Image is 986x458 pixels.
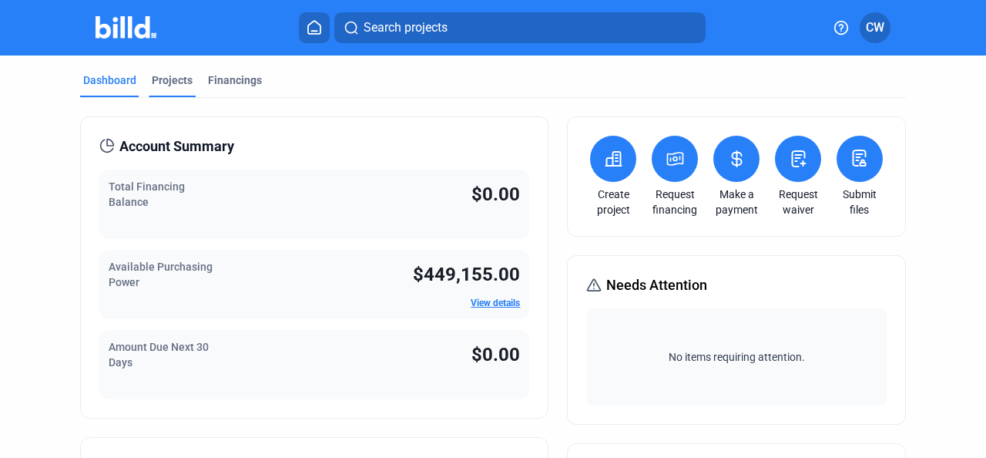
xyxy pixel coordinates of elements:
[413,264,520,285] span: $449,155.00
[471,184,520,205] span: $0.00
[860,12,890,43] button: CW
[586,187,640,217] a: Create project
[208,72,262,88] div: Financings
[592,349,880,365] span: No items requiring attention.
[83,72,136,88] div: Dashboard
[648,187,702,217] a: Request financing
[109,261,213,288] span: Available Purchasing Power
[471,298,520,308] a: View details
[866,19,884,37] span: CW
[471,344,520,365] span: $0.00
[109,341,209,369] span: Amount Due Next 30 Days
[119,136,234,157] span: Account Summary
[334,12,706,43] button: Search projects
[96,16,156,39] img: Billd Company Logo
[364,19,448,37] span: Search projects
[109,180,185,208] span: Total Financing Balance
[709,187,763,217] a: Make a payment
[771,187,825,217] a: Request waiver
[152,72,193,88] div: Projects
[833,187,887,217] a: Submit files
[606,274,707,296] span: Needs Attention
